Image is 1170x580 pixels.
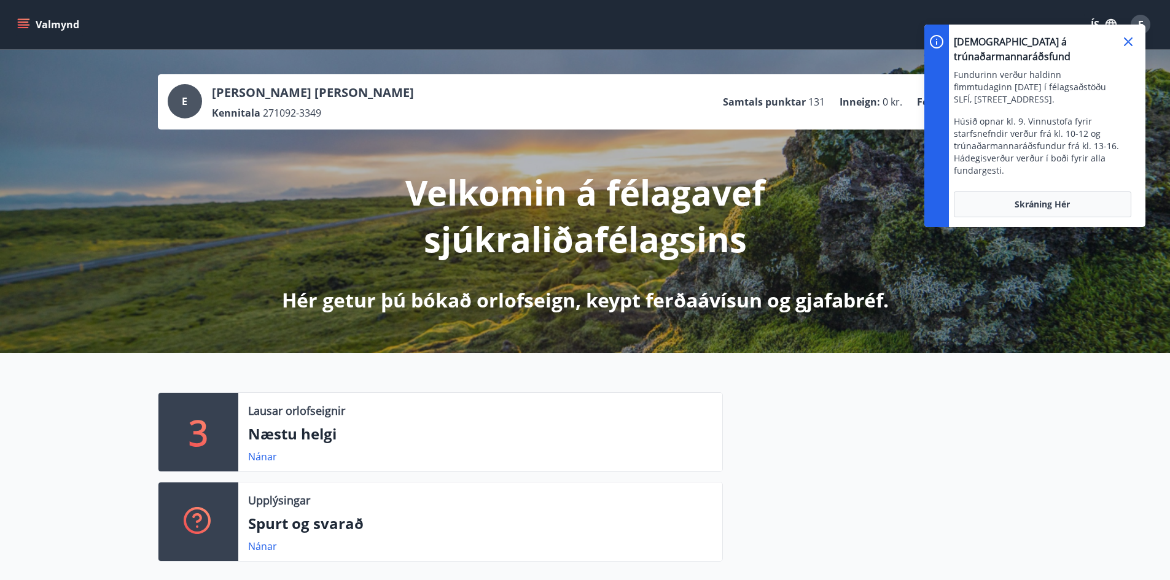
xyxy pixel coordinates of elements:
p: [DEMOGRAPHIC_DATA] á trúnaðarmannaráðsfund [954,34,1121,64]
a: Nánar [248,450,277,463]
p: Hér getur þú bókað orlofseign, keypt ferðaávísun og gjafabréf. [282,287,889,314]
a: Nánar [248,539,277,553]
button: menu [15,14,84,36]
button: ÍS [1084,14,1123,36]
p: 3 [189,409,208,455]
button: Skráning hér [954,191,1131,217]
span: 131 [808,95,825,109]
p: Húsið opnar kl. 9. Vinnustofa fyrir starfsnefndir verður frá kl. 10-12 og trúnaðarmannaráðsfundur... [954,115,1121,177]
p: Inneign : [840,95,880,109]
p: Lausar orlofseignir [248,403,345,419]
p: Upplýsingar [248,492,310,508]
span: E [182,95,187,108]
p: Næstu helgi [248,423,712,444]
p: Samtals punktar [723,95,806,109]
p: Fundurinn verður haldinn fimmtudaginn [DATE] í félagsaðstöðu SLFÍ, [STREET_ADDRESS]. [954,69,1121,106]
p: [PERSON_NAME] [PERSON_NAME] [212,84,414,101]
span: E [1138,18,1144,31]
span: 271092-3349 [263,106,321,120]
p: Kennitala [212,106,260,120]
p: Ferðaávísun : [917,95,981,109]
p: Velkomin á félagavef sjúkraliðafélagsins [261,169,910,262]
button: E [1126,10,1155,39]
span: Skráning hér [1015,198,1070,211]
span: 0 kr. [883,95,902,109]
p: Spurt og svarað [248,513,712,534]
